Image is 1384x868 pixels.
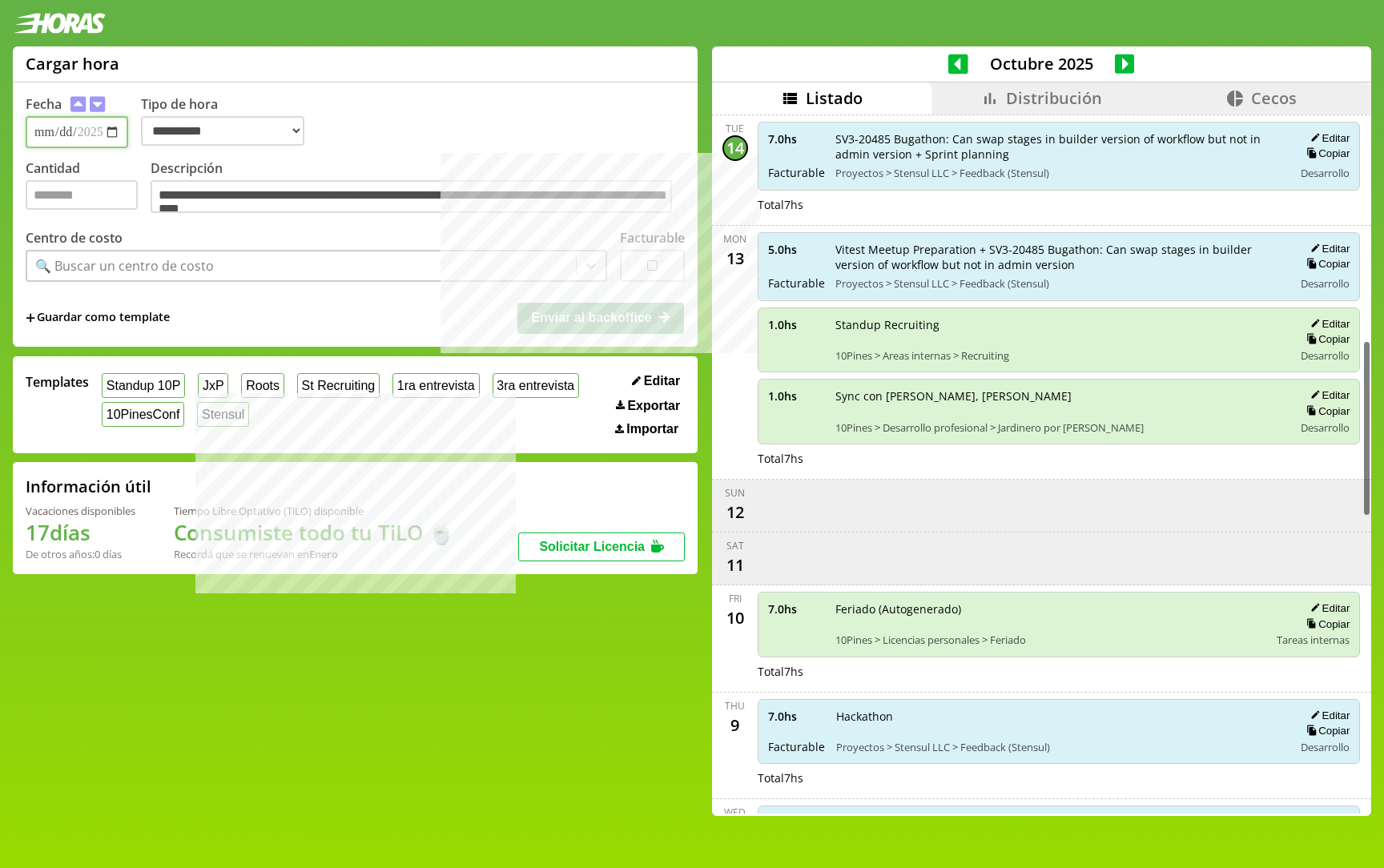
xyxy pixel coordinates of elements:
[626,422,678,436] span: Importar
[309,547,338,561] b: Enero
[141,95,317,148] label: Tipo de hora
[392,373,480,398] button: 1ra entrevista
[768,131,824,147] span: 7.0 hs
[836,709,1283,724] span: Hackathon
[611,398,685,414] button: Exportar
[151,180,672,214] textarea: Descripción
[26,476,151,497] h2: Información útil
[768,601,824,617] span: 7.0 hs
[768,739,825,754] span: Facturable
[26,309,170,327] span: +Guardar como template
[644,374,680,388] span: Editar
[26,518,135,547] h1: 17 días
[722,246,748,271] div: 13
[1302,257,1350,271] button: Copiar
[768,275,824,291] span: Facturable
[1301,276,1350,291] span: Desarrollo
[174,547,454,561] div: Recordá que se renuevan en
[835,348,1283,363] span: 10Pines > Areas internas > Recruiting
[758,197,1361,212] div: Total 7 hs
[1306,317,1350,331] button: Editar
[768,709,825,724] span: 7.0 hs
[174,504,454,518] div: Tiempo Libre Optativo (TiLO) disponible
[1302,617,1350,631] button: Copiar
[174,518,454,547] h1: Consumiste todo tu TiLO 🍵
[26,95,62,113] label: Fecha
[712,115,1371,814] div: scrollable content
[835,166,1283,180] span: Proyectos > Stensul LLC > Feedback (Stensul)
[241,373,284,398] button: Roots
[722,135,748,161] div: 14
[493,373,580,398] button: 3ra entrevista
[768,242,824,257] span: 5.0 hs
[1301,348,1350,363] span: Desarrollo
[835,242,1283,272] span: Vitest Meetup Preparation + SV3-20485 Bugathon: Can swap stages in builder version of workflow bu...
[725,486,745,500] div: Sun
[539,540,645,553] span: Solicitar Licencia
[26,309,35,327] span: +
[198,373,228,398] button: JxP
[151,159,685,218] label: Descripción
[627,399,680,413] span: Exportar
[1306,242,1350,255] button: Editar
[758,451,1361,466] div: Total 7 hs
[141,116,304,146] select: Tipo de hora
[768,165,824,180] span: Facturable
[722,500,748,525] div: 12
[102,373,185,398] button: Standup 10P
[518,532,685,561] button: Solicitar Licencia
[197,402,249,427] button: Stensul
[1251,87,1297,109] span: Cecos
[768,317,824,332] span: 1.0 hs
[1302,332,1350,346] button: Copiar
[1306,601,1350,615] button: Editar
[835,276,1283,291] span: Proyectos > Stensul LLC > Feedback (Stensul)
[1301,420,1350,435] span: Desarrollo
[1306,388,1350,402] button: Editar
[26,180,138,210] input: Cantidad
[26,547,135,561] div: De otros años: 0 días
[102,402,184,427] button: 10PinesConf
[13,13,106,34] img: logotipo
[26,229,123,247] label: Centro de costo
[1006,87,1102,109] span: Distribución
[297,373,380,398] button: St Recruiting
[26,53,119,74] h1: Cargar hora
[836,740,1283,754] span: Proyectos > Stensul LLC > Feedback (Stensul)
[758,770,1361,786] div: Total 7 hs
[968,53,1115,74] span: Octubre 2025
[1301,166,1350,180] span: Desarrollo
[1277,633,1350,647] span: Tareas internas
[835,420,1283,435] span: 10Pines > Desarrollo profesional > Jardinero por [PERSON_NAME]
[627,373,685,389] button: Editar
[835,601,1266,617] span: Feriado (Autogenerado)
[724,806,746,819] div: Wed
[729,592,742,605] div: Fri
[26,504,135,518] div: Vacaciones disponibles
[1302,404,1350,418] button: Copiar
[722,553,748,578] div: 11
[835,131,1283,162] span: SV3-20485 Bugathon: Can swap stages in builder version of workflow but not in admin version + Spr...
[620,229,685,247] label: Facturable
[1306,709,1350,722] button: Editar
[726,539,744,553] div: Sat
[1302,147,1350,160] button: Copiar
[722,605,748,631] div: 10
[835,388,1283,404] span: Sync con [PERSON_NAME], [PERSON_NAME]
[722,713,748,738] div: 9
[725,699,745,713] div: Thu
[806,87,863,109] span: Listado
[26,373,89,391] span: Templates
[35,257,214,275] div: 🔍 Buscar un centro de costo
[758,664,1361,679] div: Total 7 hs
[723,232,746,246] div: Mon
[26,159,151,218] label: Cantidad
[1301,740,1350,754] span: Desarrollo
[835,633,1266,647] span: 10Pines > Licencias personales > Feriado
[835,317,1283,332] span: Standup Recruiting
[768,388,824,404] span: 1.0 hs
[726,122,744,135] div: Tue
[1302,724,1350,737] button: Copiar
[1306,131,1350,145] button: Editar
